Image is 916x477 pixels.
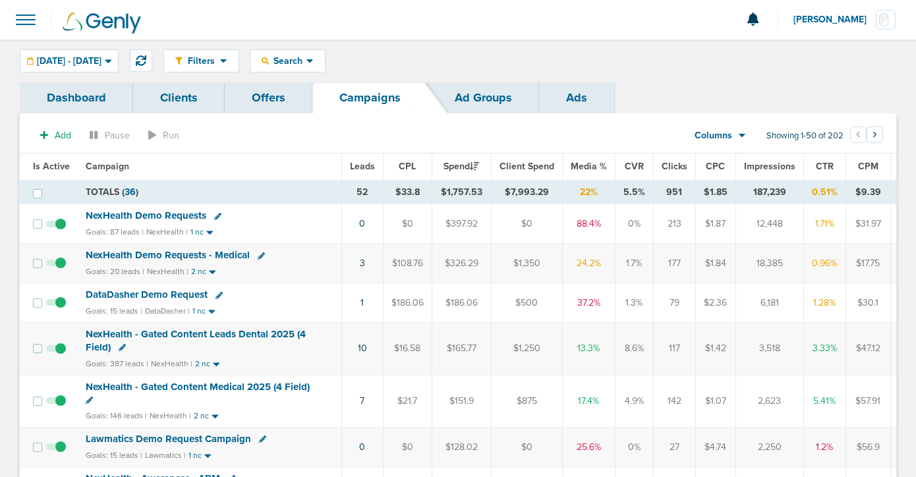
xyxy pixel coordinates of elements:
[86,411,147,421] small: Goals: 146 leads |
[491,375,562,427] td: $875
[845,375,890,427] td: $57.91
[191,267,206,277] small: 2 nc
[845,283,890,323] td: $30.1
[735,180,803,204] td: 187,239
[190,227,204,237] small: 1 nc
[428,82,539,113] a: Ad Groups
[86,249,250,261] span: NexHealth Demo Requests - Medical
[86,289,208,300] span: DataDasher Demo Request
[145,451,186,460] small: Lawmatics |
[803,180,845,204] td: 0.51%
[653,428,695,467] td: 27
[86,306,142,316] small: Goals: 15 leads |
[695,204,735,244] td: $1.87
[399,161,416,172] span: CPL
[766,130,844,142] span: Showing 1-50 of 202
[491,244,562,283] td: $1,350
[653,204,695,244] td: 213
[195,359,210,369] small: 2 nc
[383,428,432,467] td: $0
[562,283,615,323] td: 37.2%
[858,161,878,172] span: CPM
[359,218,365,229] a: 0
[562,323,615,375] td: 13.3%
[803,375,845,427] td: 5.41%
[188,451,202,461] small: 1 nc
[615,204,653,244] td: 0%
[735,375,803,427] td: 2,623
[562,204,615,244] td: 88.4%
[383,283,432,323] td: $186.06
[662,161,687,172] span: Clicks
[194,411,209,421] small: 2 nc
[432,244,491,283] td: $326.29
[491,428,562,467] td: $0
[125,186,136,198] span: 36
[312,82,428,113] a: Campaigns
[845,323,890,375] td: $47.12
[653,244,695,283] td: 177
[845,428,890,467] td: $56.9
[562,375,615,427] td: 17.4%
[803,283,845,323] td: 1.28%
[653,180,695,204] td: 951
[653,323,695,375] td: 117
[615,375,653,427] td: 4.9%
[625,161,644,172] span: CVR
[63,13,141,34] img: Genly
[571,161,607,172] span: Media %
[562,180,615,204] td: 22%
[350,161,375,172] span: Leads
[86,328,306,353] span: NexHealth - Gated Content Leads Dental 2025 (4 Field)
[383,244,432,283] td: $108.76
[491,180,562,204] td: $7,993.29
[225,82,312,113] a: Offers
[845,244,890,283] td: $17.75
[86,451,142,461] small: Goals: 15 leads |
[383,180,432,204] td: $33.8
[615,323,653,375] td: 8.6%
[695,283,735,323] td: $2.36
[803,323,845,375] td: 3.33%
[432,323,491,375] td: $165.77
[37,57,101,66] span: [DATE] - [DATE]
[500,161,554,172] span: Client Spend
[192,306,206,316] small: 1 nc
[850,128,883,144] ul: Pagination
[653,283,695,323] td: 79
[150,411,191,420] small: NexHealth |
[432,428,491,467] td: $128.02
[735,283,803,323] td: 6,181
[735,323,803,375] td: 3,518
[383,323,432,375] td: $16.58
[183,55,220,67] span: Filters
[33,126,78,145] button: Add
[444,161,479,172] span: Spend
[78,180,341,204] td: TOTALS ( )
[86,267,144,277] small: Goals: 20 leads |
[744,161,795,172] span: Impressions
[33,161,70,172] span: Is Active
[341,180,383,204] td: 52
[695,323,735,375] td: $1.42
[360,297,364,308] a: 1
[383,375,432,427] td: $21.7
[615,283,653,323] td: 1.3%
[803,204,845,244] td: 1.71%
[562,244,615,283] td: 24.2%
[653,375,695,427] td: 142
[432,180,491,204] td: $1,757.53
[147,267,188,276] small: NexHealth |
[615,428,653,467] td: 0%
[360,258,365,269] a: 3
[735,428,803,467] td: 2,250
[383,204,432,244] td: $0
[695,180,735,204] td: $1.85
[695,244,735,283] td: $1.84
[491,323,562,375] td: $1,250
[491,283,562,323] td: $500
[615,244,653,283] td: 1.7%
[86,210,206,221] span: NexHealth Demo Requests
[695,129,732,142] span: Columns
[358,343,367,354] a: 10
